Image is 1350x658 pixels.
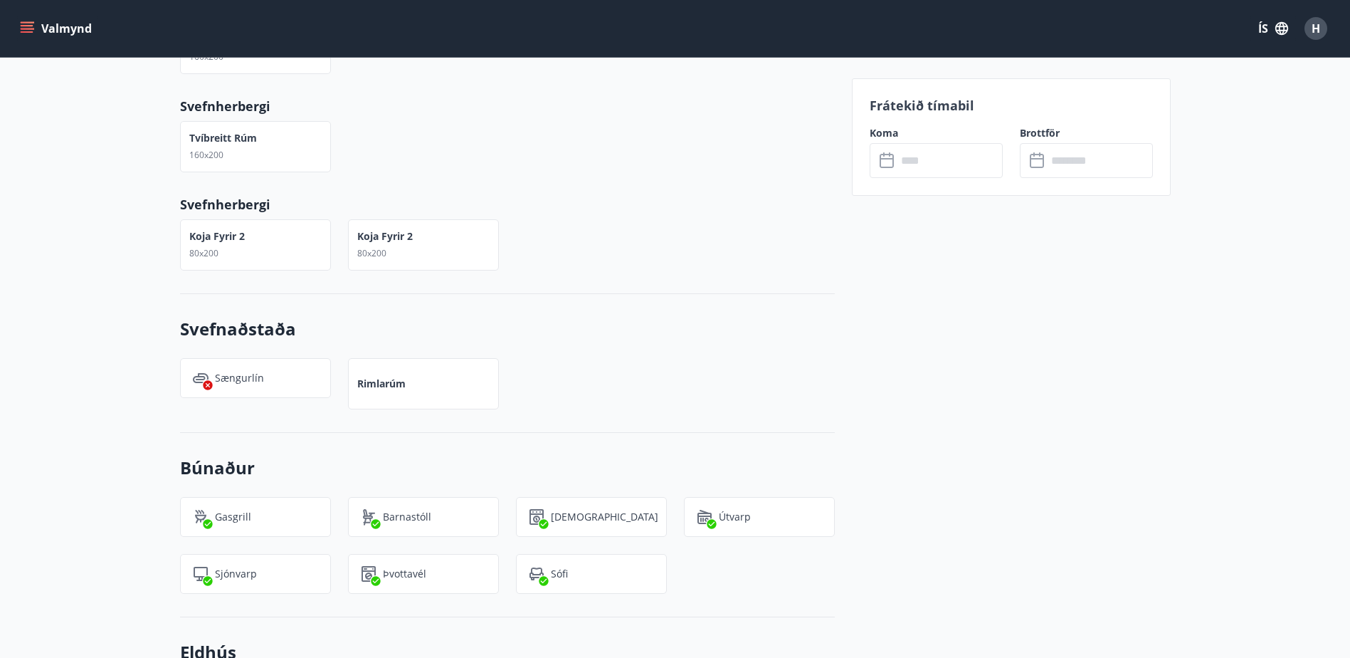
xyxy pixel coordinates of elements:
[551,510,658,524] p: [DEMOGRAPHIC_DATA]
[189,247,218,259] span: 80x200
[180,97,835,115] p: Svefnherbergi
[360,565,377,583] img: Dl16BY4EX9PAW649lg1C3oBuIaAsR6QVDQBO2cTm.svg
[1312,21,1320,36] span: H
[215,371,264,385] p: Sængurlín
[215,510,251,524] p: Gasgrill
[357,247,386,259] span: 80x200
[1250,16,1296,41] button: ÍS
[870,96,1153,115] p: Frátekið tímabil
[1299,11,1333,46] button: H
[192,565,209,583] img: mAminyBEY3mRTAfayxHTq5gfGd6GwGu9CEpuJRvg.svg
[696,508,713,526] img: HjsXMP79zaSHlY54vW4Et0sdqheuFiP1RYfGwuXf.svg
[870,126,1003,140] label: Koma
[357,229,413,244] p: Koja fyrir 2
[357,377,406,391] p: Rimlarúm
[1020,126,1153,140] label: Brottför
[180,195,835,214] p: Svefnherbergi
[551,567,568,581] p: Sófi
[383,567,426,581] p: Þvottavél
[189,149,223,161] span: 160x200
[719,510,751,524] p: Útvarp
[215,567,257,581] p: Sjónvarp
[189,229,245,244] p: Koja fyrir 2
[383,510,431,524] p: Barnastóll
[189,131,257,145] p: Tvíbreitt rúm
[192,370,209,387] img: voDv6cIEW3bUoUae2XJIjz6zjPXrrHmNT2GVdQ2h.svg
[192,508,209,526] img: ZXjrS3QKesehq6nQAPjaRuRTI364z8ohTALB4wBr.svg
[360,508,377,526] img: ro1VYixuww4Qdd7lsw8J65QhOwJZ1j2DOUyXo3Mt.svg
[17,16,97,41] button: menu
[528,565,545,583] img: pUbwa0Tr9PZZ78BdsD4inrLmwWm7eGTtsX9mJKRZ.svg
[180,317,835,341] h3: Svefnaðstaða
[180,456,835,480] h3: Búnaður
[528,508,545,526] img: hddCLTAnxqFUMr1fxmbGG8zWilo2syolR0f9UjPn.svg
